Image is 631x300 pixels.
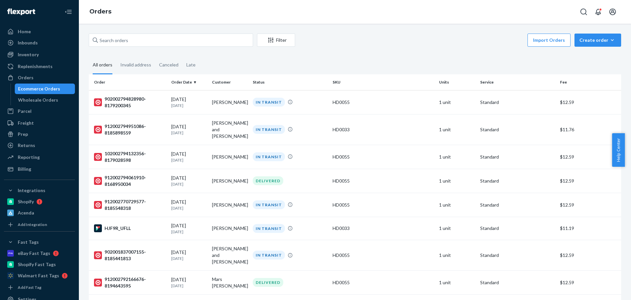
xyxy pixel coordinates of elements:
[4,61,75,72] a: Replenishments
[4,72,75,83] a: Orders
[4,248,75,259] a: eBay Fast Tags
[94,249,166,262] div: 902001837007155-8185441813
[606,5,619,18] button: Open account menu
[169,74,209,90] th: Order Date
[436,90,477,114] td: 1 unit
[612,133,625,167] button: Help Center
[436,270,477,294] td: 1 unit
[480,202,555,208] p: Standard
[209,270,250,294] td: Mars [PERSON_NAME]
[4,152,75,162] a: Reporting
[18,198,34,205] div: Shopify
[209,193,250,217] td: [PERSON_NAME]
[94,198,166,212] div: 912002770729577-8185548318
[4,237,75,247] button: Fast Tags
[253,176,283,185] div: DELIVERED
[18,222,47,227] div: Add Integration
[480,178,555,184] p: Standard
[4,26,75,37] a: Home
[253,125,285,134] div: IN TRANSIT
[557,169,621,193] td: $12.59
[18,74,34,81] div: Orders
[557,193,621,217] td: $12.59
[18,261,56,268] div: Shopify Fast Tags
[333,202,434,208] div: HD0055
[120,56,151,73] div: Invalid address
[4,221,75,229] a: Add Integration
[94,174,166,187] div: 912002794061910-8168950034
[333,99,434,106] div: HD0055
[480,252,555,259] p: Standard
[253,200,285,209] div: IN TRANSIT
[171,276,207,288] div: [DATE]
[209,240,250,270] td: [PERSON_NAME] and [PERSON_NAME]
[480,225,555,232] p: Standard
[18,86,60,92] div: Ecommerce Orders
[592,5,605,18] button: Open notifications
[4,118,75,128] a: Freight
[18,187,45,194] div: Integrations
[557,74,621,90] th: Fee
[209,145,250,169] td: [PERSON_NAME]
[480,154,555,160] p: Standard
[62,5,75,18] button: Close Navigation
[253,278,283,287] div: DELIVERED
[171,123,207,136] div: [DATE]
[94,150,166,163] div: 102002794132356-8179028598
[4,37,75,48] a: Inbounds
[18,142,35,149] div: Returns
[18,210,34,216] div: Acenda
[171,151,207,163] div: [DATE]
[574,34,621,47] button: Create order
[159,56,178,73] div: Canceled
[4,284,75,291] a: Add Fast Tag
[18,51,39,58] div: Inventory
[4,129,75,139] a: Prep
[333,178,434,184] div: HD0055
[18,154,40,161] div: Reporting
[436,193,477,217] td: 1 unit
[89,74,169,90] th: Order
[171,229,207,235] p: [DATE]
[480,99,555,106] p: Standard
[557,240,621,270] td: $12.59
[4,270,75,281] a: Walmart Fast Tags
[171,157,207,163] p: [DATE]
[4,140,75,151] a: Returns
[480,279,555,286] p: Standard
[557,270,621,294] td: $12.59
[94,96,166,109] div: 902002794828980-8179200345
[253,251,285,260] div: IN TRANSIT
[4,164,75,174] a: Billing
[557,114,621,145] td: $11.76
[257,37,295,43] div: Filter
[577,5,590,18] button: Open Search Box
[4,106,75,116] a: Parcel
[18,166,31,172] div: Billing
[480,126,555,133] p: Standard
[436,145,477,169] td: 1 unit
[209,114,250,145] td: [PERSON_NAME] and [PERSON_NAME]
[171,199,207,211] div: [DATE]
[212,79,247,85] div: Customer
[333,279,434,286] div: HD0055
[94,123,166,136] div: 912002794951086-8185898559
[7,9,35,15] img: Flexport logo
[333,252,434,259] div: HD0055
[557,217,621,240] td: $11.19
[89,34,253,47] input: Search orders
[94,276,166,289] div: 912002792166676-8194643595
[557,90,621,114] td: $12.59
[4,259,75,270] a: Shopify Fast Tags
[4,208,75,218] a: Acenda
[579,37,616,43] div: Create order
[18,28,31,35] div: Home
[253,152,285,161] div: IN TRANSIT
[250,74,330,90] th: Status
[18,272,59,279] div: Walmart Fast Tags
[93,56,112,74] div: All orders
[18,239,39,245] div: Fast Tags
[333,154,434,160] div: HD0055
[171,249,207,261] div: [DATE]
[436,169,477,193] td: 1 unit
